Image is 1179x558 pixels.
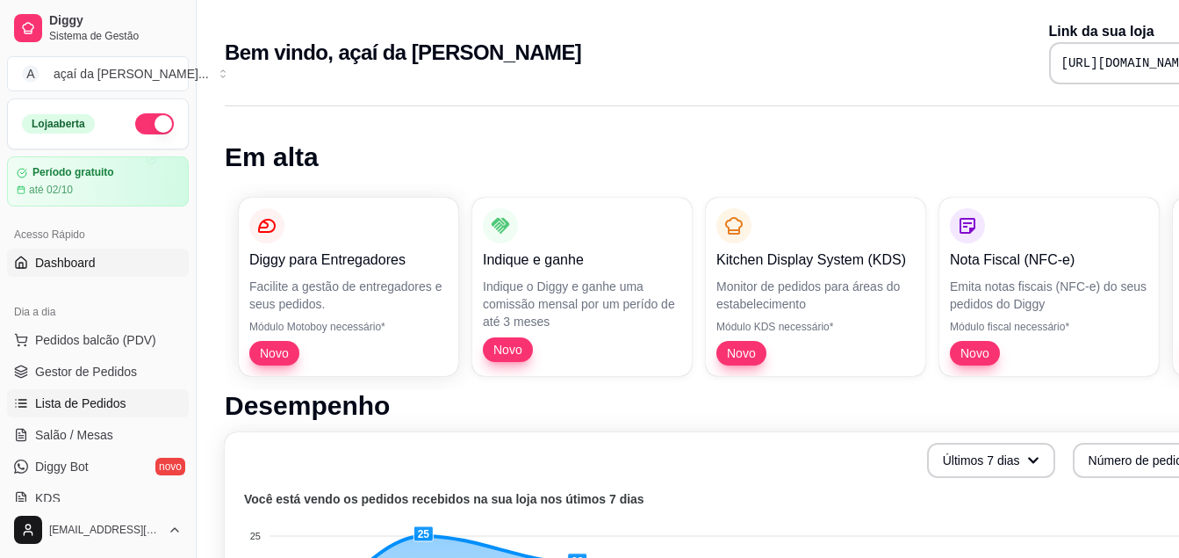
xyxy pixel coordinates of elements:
p: Módulo Motoboy necessário* [249,320,448,334]
a: Lista de Pedidos [7,389,189,417]
span: KDS [35,489,61,507]
a: KDS [7,484,189,512]
span: Novo [253,344,296,362]
div: Loja aberta [22,114,95,134]
article: Período gratuito [32,166,114,179]
a: Período gratuitoaté 02/10 [7,156,189,207]
article: até 02/10 [29,183,73,197]
span: Novo [486,341,529,359]
a: Dashboard [7,249,189,277]
span: Gestor de Pedidos [35,363,137,380]
p: Módulo KDS necessário* [716,320,915,334]
span: Pedidos balcão (PDV) [35,331,156,349]
button: Nota Fiscal (NFC-e)Emita notas fiscais (NFC-e) do seus pedidos do DiggyMódulo fiscal necessário*Novo [939,198,1159,376]
p: Facilite a gestão de entregadores e seus pedidos. [249,278,448,313]
span: Dashboard [35,254,96,272]
button: Indique e ganheIndique o Diggy e ganhe uma comissão mensal por um perído de até 3 mesesNovo [472,198,692,376]
p: Indique e ganhe [483,250,681,271]
p: Monitor de pedidos para áreas do estabelecimento [716,278,915,313]
span: Lista de Pedidos [35,395,126,412]
p: Módulo fiscal necessário* [950,320,1148,334]
a: Diggy Botnovo [7,453,189,481]
button: Pedidos balcão (PDV) [7,326,189,354]
span: Salão / Mesas [35,426,113,444]
button: Select a team [7,56,189,91]
button: Kitchen Display System (KDS)Monitor de pedidos para áreas do estabelecimentoMódulo KDS necessário... [706,198,925,376]
div: açaí da [PERSON_NAME] ... [54,65,209,83]
span: Novo [720,344,763,362]
span: A [22,65,40,83]
button: Últimos 7 dias [927,443,1055,478]
p: Nota Fiscal (NFC-e) [950,250,1148,271]
p: Diggy para Entregadores [249,250,448,271]
a: DiggySistema de Gestão [7,7,189,49]
span: Diggy Bot [35,458,89,475]
h2: Bem vindo, açaí da [PERSON_NAME] [225,39,581,67]
tspan: 25 [250,531,261,541]
button: [EMAIL_ADDRESS][DOMAIN_NAME] [7,509,189,551]
p: Emita notas fiscais (NFC-e) do seus pedidos do Diggy [950,278,1148,313]
p: Indique o Diggy e ganhe uma comissão mensal por um perído de até 3 meses [483,278,681,330]
p: Kitchen Display System (KDS) [716,250,915,271]
span: [EMAIL_ADDRESS][DOMAIN_NAME] [49,523,161,537]
button: Alterar Status [135,113,174,134]
span: Novo [953,344,996,362]
text: Você está vendo os pedidos recebidos na sua loja nos útimos 7 dias [244,492,644,506]
div: Acesso Rápido [7,221,189,249]
a: Gestor de Pedidos [7,358,189,386]
div: Dia a dia [7,298,189,326]
span: Sistema de Gestão [49,29,182,43]
button: Diggy para EntregadoresFacilite a gestão de entregadores e seus pedidos.Módulo Motoboy necessário... [239,198,458,376]
span: Diggy [49,13,182,29]
a: Salão / Mesas [7,421,189,449]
